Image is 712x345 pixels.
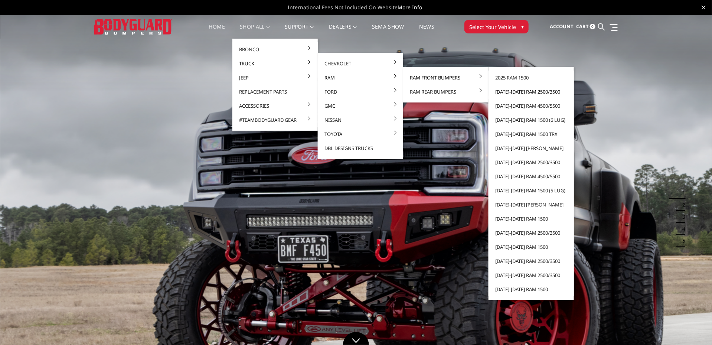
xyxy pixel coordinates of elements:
a: [DATE]-[DATE] Ram 2500/3500 [491,268,571,282]
a: 2025 Ram 1500 [491,71,571,85]
a: DBL Designs Trucks [321,141,400,155]
a: Cart 0 [576,17,595,37]
a: Jeep [235,71,315,85]
a: [DATE]-[DATE] Ram 2500/3500 [491,254,571,268]
a: Chevrolet [321,56,400,71]
a: [DATE]-[DATE] Ram 1500 [491,212,571,226]
iframe: Chat Widget [675,309,712,345]
a: [DATE]-[DATE] Ram 1500 (6 lug) [491,113,571,127]
a: Ram Front Bumpers [406,71,486,85]
a: [DATE]-[DATE] Ram 1500 [491,240,571,254]
a: Bronco [235,42,315,56]
a: [DATE]-[DATE] Ram 2500/3500 [491,85,571,99]
a: [DATE]-[DATE] Ram 1500 (5 lug) [491,183,571,198]
button: Select Your Vehicle [464,20,529,33]
a: SEMA Show [372,24,404,39]
img: BODYGUARD BUMPERS [94,19,172,34]
button: 4 of 5 [678,223,685,235]
a: Dealers [329,24,357,39]
button: 5 of 5 [678,235,685,247]
span: 0 [590,24,595,29]
span: ▾ [521,23,524,30]
a: More Info [398,4,422,11]
a: [DATE]-[DATE] [PERSON_NAME] [491,141,571,155]
a: News [419,24,434,39]
a: Replacement Parts [235,85,315,99]
a: Truck [235,56,315,71]
a: Accessories [235,99,315,113]
a: shop all [240,24,270,39]
span: Select Your Vehicle [469,23,516,31]
button: 3 of 5 [678,211,685,223]
a: GMC [321,99,400,113]
a: Nissan [321,113,400,127]
button: 2 of 5 [678,199,685,211]
a: [DATE]-[DATE] Ram 2500/3500 [491,226,571,240]
a: Ram Rear Bumpers [406,85,486,99]
span: Cart [576,23,589,30]
a: [DATE]-[DATE] Ram 1500 [491,282,571,296]
a: Click to Down [343,332,369,345]
a: Toyota [321,127,400,141]
a: Ram [321,71,400,85]
span: Account [550,23,574,30]
a: [DATE]-[DATE] Ram 1500 TRX [491,127,571,141]
a: Support [285,24,314,39]
a: [DATE]-[DATE] [PERSON_NAME] [491,198,571,212]
a: Account [550,17,574,37]
a: [DATE]-[DATE] Ram 4500/5500 [491,169,571,183]
button: 1 of 5 [678,187,685,199]
a: [DATE]-[DATE] Ram 4500/5500 [491,99,571,113]
a: [DATE]-[DATE] Ram 2500/3500 [491,155,571,169]
a: Home [209,24,225,39]
a: Ford [321,85,400,99]
a: #TeamBodyguard Gear [235,113,315,127]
